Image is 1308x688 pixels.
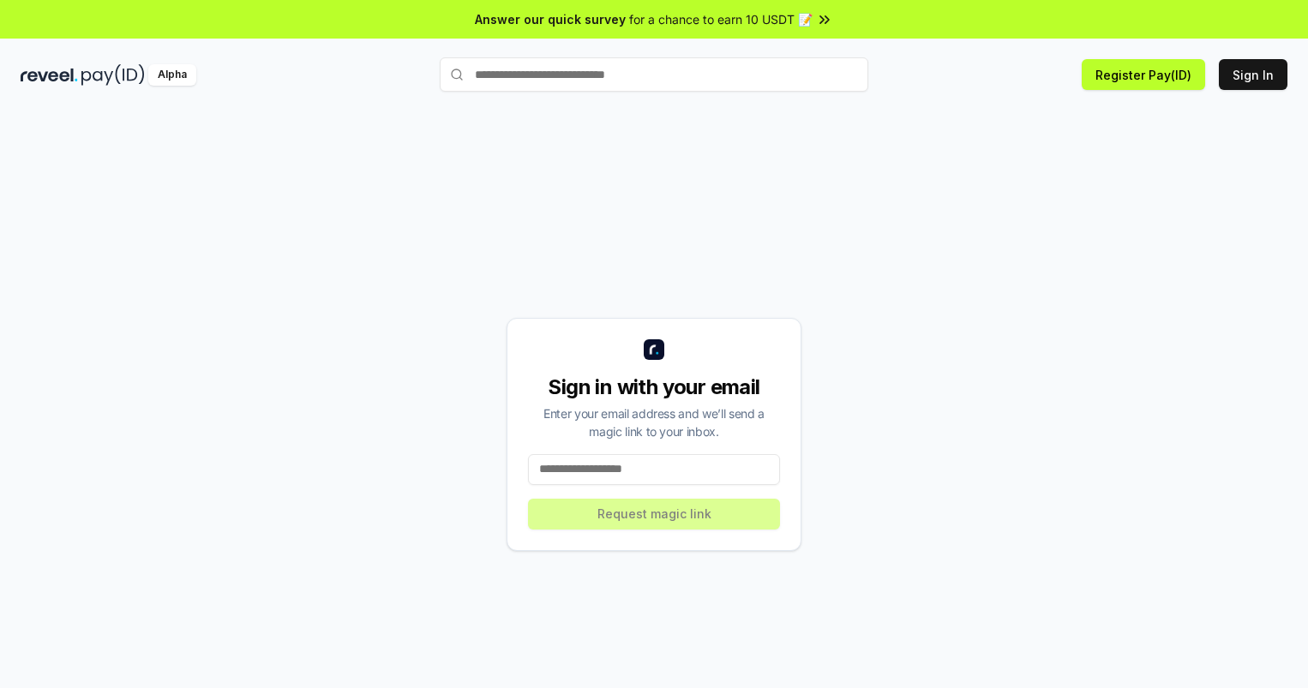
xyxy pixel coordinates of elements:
span: Answer our quick survey [475,10,626,28]
span: for a chance to earn 10 USDT 📝 [629,10,813,28]
div: Alpha [148,64,196,86]
img: logo_small [644,339,664,360]
button: Sign In [1219,59,1287,90]
div: Sign in with your email [528,374,780,401]
img: pay_id [81,64,145,86]
img: reveel_dark [21,64,78,86]
button: Register Pay(ID) [1082,59,1205,90]
div: Enter your email address and we’ll send a magic link to your inbox. [528,404,780,440]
